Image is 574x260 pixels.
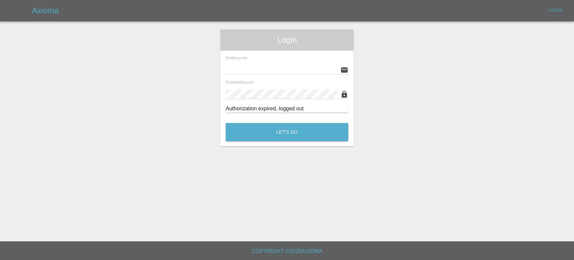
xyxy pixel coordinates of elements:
small: (required) [241,81,254,84]
span: Login [226,35,348,45]
h5: Axioma [32,5,59,16]
div: Authorization expired, logged out [226,105,348,113]
button: Let's Go [226,123,348,141]
span: Password [226,80,254,84]
span: Email [226,56,247,60]
h6: Copyright © 2025 Axioma [5,247,569,256]
small: (required) [235,57,247,60]
a: Login [545,5,566,16]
